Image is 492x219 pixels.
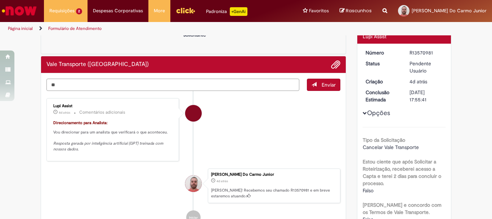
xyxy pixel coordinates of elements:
dt: Número [360,49,404,56]
a: Página inicial [8,26,33,31]
span: Falso [363,187,374,194]
div: [DATE] 17:55:41 [410,89,443,103]
b: [PERSON_NAME] e concordo com os Termos de Vale Transporte. [363,202,442,215]
span: Rascunhos [346,7,372,14]
li: Cesar Romero Do Carmo Junior [46,168,340,203]
span: 2 [76,8,82,14]
img: click_logo_yellow_360x200.png [176,5,195,16]
textarea: Digite sua mensagem aqui... [46,79,299,91]
small: Comentários adicionais [79,109,125,115]
span: 4d atrás [216,179,228,183]
span: More [154,7,165,14]
dt: Criação [360,78,404,85]
span: 4d atrás [410,78,427,85]
div: [PERSON_NAME] Do Carmo Junior [211,172,336,177]
div: Padroniza [206,7,247,16]
b: Estou ciente que após Solicitar a Roteirização, receberei acesso a Capta e terei 2 dias para conc... [363,158,441,187]
a: Rascunhos [340,8,372,14]
span: 4d atrás [59,110,70,115]
ul: Trilhas de página [5,22,323,35]
span: Favoritos [309,7,329,14]
span: Cancelar Vale Transporte [363,144,419,150]
p: Vou direcionar para um analista que verificará o que aconteceu. [53,120,173,152]
h2: Vale Transporte (VT) Histórico de tíquete [46,61,149,68]
div: Lupi Assist [53,104,173,108]
div: R13570981 [410,49,443,56]
span: Requisições [49,7,75,14]
span: Despesas Corporativas [93,7,143,14]
div: Lupi Assist [363,33,446,40]
time: 26/09/2025 14:55:41 [59,110,70,115]
dt: Status [360,60,404,67]
b: Tipo da Solicitação [363,137,405,143]
time: 26/09/2025 14:55:36 [216,179,228,183]
dt: Conclusão Estimada [360,89,404,103]
span: Enviar [322,82,336,88]
div: 26/09/2025 14:55:36 [410,78,443,85]
span: [PERSON_NAME] Do Carmo Junior [412,8,487,14]
font: Direcionamento para Analista: [53,120,108,126]
button: Adicionar anexos [331,60,340,69]
a: Formulário de Atendimento [48,26,102,31]
p: [PERSON_NAME]! Recebemos seu chamado R13570981 e em breve estaremos atuando. [211,188,336,199]
time: 26/09/2025 14:55:36 [410,78,427,85]
em: Resposta gerada por inteligência artificial (GPT) treinada com nossos dados. [53,141,164,152]
div: Lupi Assist [185,105,202,122]
img: ServiceNow [1,4,38,18]
p: +GenAi [230,7,247,16]
div: Pendente Usuário [410,60,443,74]
button: Enviar [307,79,340,91]
div: Cesar Romero Do Carmo Junior [185,175,202,192]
